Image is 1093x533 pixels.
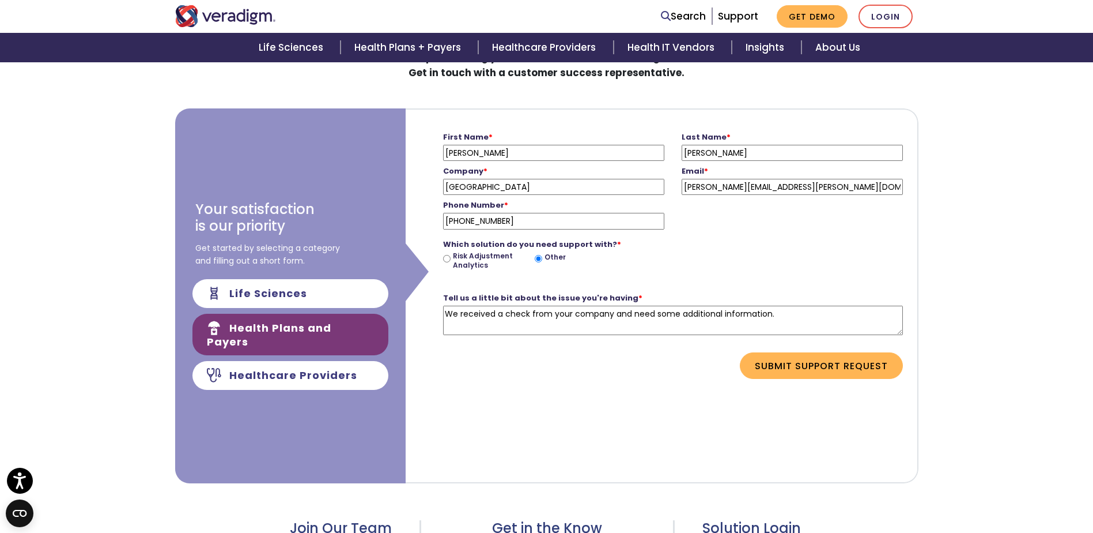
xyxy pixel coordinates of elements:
[777,5,848,28] a: Get Demo
[864,475,1079,519] iframe: Drift Chat Widget
[443,132,493,142] strong: First Name
[443,145,664,161] input: First Name
[195,242,340,268] span: Get started by selecting a category and filling out a short form.
[682,132,731,142] strong: Last Name
[341,33,478,62] a: Health Plans + Payers
[195,201,315,235] h3: Your satisfaction is our priority
[443,179,664,195] input: Company
[718,9,758,23] a: Support
[245,33,341,62] a: Life Sciences
[453,252,531,269] label: Risk Adjustment Analytics
[6,500,33,527] button: Open CMP widget
[732,33,801,62] a: Insights
[661,9,706,24] a: Search
[682,179,903,195] input: firstlastname@website.com
[682,145,903,161] input: Last Name
[443,200,508,211] strong: Phone Number
[858,5,913,28] a: Login
[443,213,664,229] input: Phone Number
[682,166,708,177] strong: Email
[478,33,613,62] a: Healthcare Providers
[443,166,487,177] strong: Company
[801,33,874,62] a: About Us
[383,50,710,80] strong: Need help accessing your account or troubleshooting an issue? Get in touch with a customer succes...
[544,253,566,262] label: Other
[175,5,276,27] img: Veradigm logo
[740,352,903,379] button: Submit Support Request
[443,239,621,250] strong: Which solution do you need support with?
[443,292,642,303] strong: Tell us a little bit about the issue you're having
[614,33,732,62] a: Health IT Vendors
